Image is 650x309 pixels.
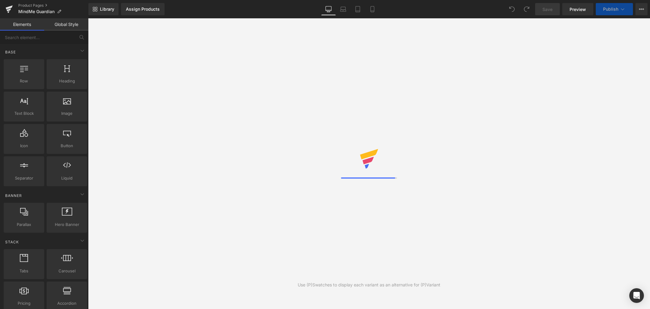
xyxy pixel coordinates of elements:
[570,6,586,13] span: Preview
[5,110,42,117] span: Text Block
[562,3,593,15] a: Preview
[48,268,85,274] span: Carousel
[48,143,85,149] span: Button
[542,6,552,13] span: Save
[5,300,42,307] span: Pricing
[336,3,350,15] a: Laptop
[48,78,85,84] span: Heading
[88,3,119,15] a: New Library
[350,3,365,15] a: Tablet
[603,7,618,12] span: Publish
[126,7,160,12] div: Assign Products
[520,3,533,15] button: Redo
[5,78,42,84] span: Row
[298,282,440,288] div: Use (P)Swatches to display each variant as an alternative for (P)Variant
[5,193,23,198] span: Banner
[18,3,88,8] a: Product Pages
[5,239,20,245] span: Stack
[321,3,336,15] a: Desktop
[18,9,55,14] span: MindMe Guardian
[5,49,16,55] span: Base
[48,175,85,181] span: Liquid
[5,268,42,274] span: Tabs
[48,300,85,307] span: Accordion
[100,6,114,12] span: Library
[506,3,518,15] button: Undo
[48,110,85,117] span: Image
[629,288,644,303] div: Open Intercom Messenger
[5,143,42,149] span: Icon
[44,18,88,31] a: Global Style
[5,175,42,181] span: Separator
[365,3,380,15] a: Mobile
[48,221,85,228] span: Hero Banner
[635,3,648,15] button: More
[596,3,633,15] button: Publish
[5,221,42,228] span: Parallax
